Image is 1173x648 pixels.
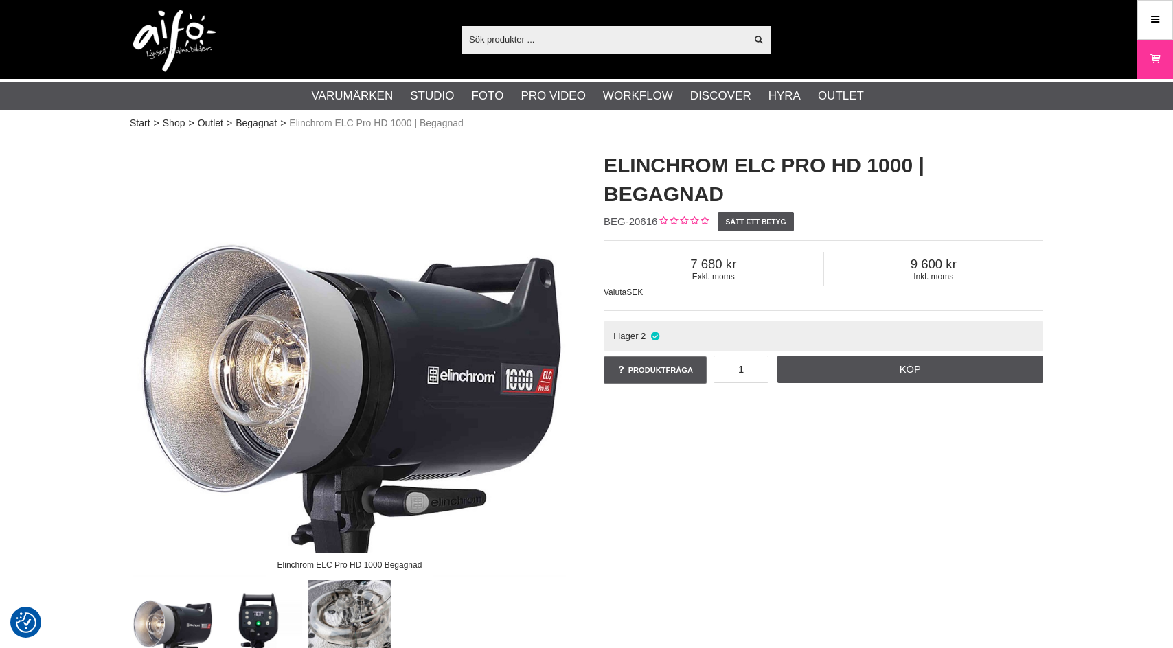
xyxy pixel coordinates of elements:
[133,10,216,72] img: logo.png
[604,151,1043,209] h1: Elinchrom ELC Pro HD 1000 | Begagnad
[266,553,433,577] div: Elinchrom ELC Pro HD 1000 Begagnad
[613,331,639,341] span: I lager
[604,272,823,281] span: Exkl. moms
[604,288,626,297] span: Valuta
[312,87,394,105] a: Varumärken
[824,257,1044,272] span: 9 600
[471,87,503,105] a: Foto
[130,137,569,577] img: Elinchrom ELC Pro HD 1000 Begagnad
[818,87,864,105] a: Outlet
[521,87,585,105] a: Pro Video
[154,116,159,130] span: >
[410,87,454,105] a: Studio
[657,215,709,229] div: Kundbetyg: 0
[604,257,823,272] span: 7 680
[236,116,277,130] a: Begagnat
[289,116,463,130] span: Elinchrom ELC Pro HD 1000 | Begagnad
[777,356,1044,383] a: Köp
[16,612,36,633] img: Revisit consent button
[626,288,643,297] span: SEK
[462,29,746,49] input: Sök produkter ...
[163,116,185,130] a: Shop
[824,272,1044,281] span: Inkl. moms
[604,356,707,384] a: Produktfråga
[603,87,673,105] a: Workflow
[604,216,657,227] span: BEG-20616
[649,331,661,341] i: I lager
[280,116,286,130] span: >
[130,116,150,130] a: Start
[188,116,194,130] span: >
[690,87,751,105] a: Discover
[768,87,801,105] a: Hyra
[641,331,646,341] span: 2
[718,212,794,231] a: Sätt ett betyg
[198,116,223,130] a: Outlet
[227,116,232,130] span: >
[16,610,36,635] button: Samtyckesinställningar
